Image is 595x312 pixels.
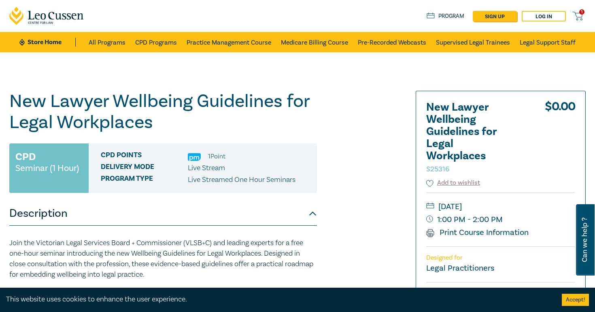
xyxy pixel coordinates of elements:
h3: CPD [15,150,36,164]
button: Add to wishlist [426,178,480,188]
h1: New Lawyer Wellbeing Guidelines for Legal Workplaces [9,91,317,133]
a: Medicare Billing Course [281,32,348,52]
span: Program type [101,175,188,185]
a: Store Home [19,38,76,47]
a: sign up [473,11,517,21]
p: Live Streamed One Hour Seminars [188,175,295,185]
a: Log in [522,11,566,21]
p: Designed for [426,254,575,262]
a: Pre-Recorded Webcasts [358,32,426,52]
li: 1 Point [208,151,225,162]
button: Description [9,201,317,226]
span: 1 [579,9,584,15]
a: Print Course Information [426,227,529,238]
span: Can we help ? [581,209,589,271]
small: Legal Practitioners [426,263,494,274]
a: Legal Support Staff [520,32,576,52]
a: CPD Programs [135,32,177,52]
a: All Programs [89,32,125,52]
a: Supervised Legal Trainees [436,32,510,52]
small: [DATE] [426,200,575,213]
img: Practice Management & Business Skills [188,153,201,161]
div: $ 0.00 [545,101,575,178]
a: Practice Management Course [187,32,271,52]
small: Seminar (1 Hour) [15,164,79,172]
div: This website uses cookies to enhance the user experience. [6,294,550,305]
p: Join the Victorian Legal Services Board + Commissioner (VLSB+C) and leading experts for a free on... [9,238,317,280]
span: CPD Points [101,151,188,162]
small: S25316 [426,165,449,174]
a: Program [427,12,464,21]
button: Accept cookies [562,294,589,306]
small: 1:00 PM - 2:00 PM [426,213,575,226]
span: Delivery Mode [101,163,188,173]
h2: New Lawyer Wellbeing Guidelines for Legal Workplaces [426,101,515,174]
span: Live Stream [188,163,225,173]
p: Presented by: [9,286,317,297]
